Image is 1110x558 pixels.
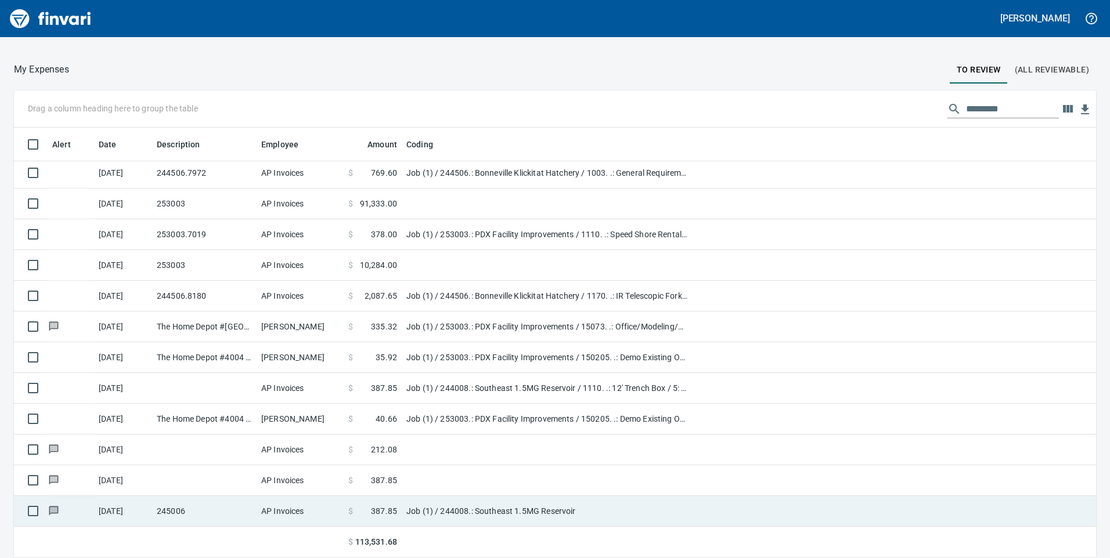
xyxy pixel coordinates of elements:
[1015,63,1089,77] span: (All Reviewable)
[52,137,71,151] span: Alert
[94,189,152,219] td: [DATE]
[7,5,94,32] img: Finvari
[257,219,344,250] td: AP Invoices
[257,189,344,219] td: AP Invoices
[261,137,298,151] span: Employee
[348,198,353,209] span: $
[367,137,397,151] span: Amount
[94,281,152,311] td: [DATE]
[348,290,353,302] span: $
[157,137,215,151] span: Description
[1059,100,1076,118] button: Choose columns to display
[94,250,152,281] td: [DATE]
[94,404,152,434] td: [DATE]
[376,413,397,425] span: 40.66
[14,63,69,77] nav: breadcrumb
[371,229,397,240] span: 378.00
[402,311,692,342] td: Job (1) / 253003.: PDX Facility Improvements / 15073. .: Office/Modeling/DTM / 5: Other
[94,496,152,527] td: [DATE]
[348,229,353,240] span: $
[360,198,397,209] span: 91,333.00
[371,321,397,332] span: 335.32
[257,465,344,496] td: AP Invoices
[402,219,692,250] td: Job (1) / 253003.: PDX Facility Improvements / 1110. .: Speed Shore Rental (ea) / 5: Other
[152,496,257,527] td: 245006
[355,536,397,548] span: 113,531.68
[365,290,397,302] span: 2,087.65
[14,63,69,77] p: My Expenses
[348,536,353,548] span: $
[257,250,344,281] td: AP Invoices
[257,373,344,404] td: AP Invoices
[99,137,132,151] span: Date
[371,474,397,486] span: 387.85
[348,352,353,363] span: $
[348,259,353,271] span: $
[257,342,344,373] td: [PERSON_NAME]
[348,167,353,179] span: $
[352,137,397,151] span: Amount
[152,250,257,281] td: 253003
[257,434,344,465] td: AP Invoices
[348,444,353,455] span: $
[1076,101,1094,118] button: Download Table
[371,382,397,394] span: 387.85
[48,507,60,514] span: Has messages
[257,158,344,189] td: AP Invoices
[257,311,344,342] td: [PERSON_NAME]
[152,189,257,219] td: 253003
[957,63,1001,77] span: To Review
[348,321,353,332] span: $
[402,281,692,311] td: Job (1) / 244506.: Bonneville Klickitat Hatchery / 1170. .: IR Telescopic Forklift 10K / 5: Other
[94,311,152,342] td: [DATE]
[402,373,692,404] td: Job (1) / 244008.: Southeast 1.5MG Reservoir / 1110. .: 12' Trench Box / 5: Other
[152,311,257,342] td: The Home Depot #[GEOGRAPHIC_DATA]
[348,505,353,517] span: $
[94,158,152,189] td: [DATE]
[94,342,152,373] td: [DATE]
[94,373,152,404] td: [DATE]
[997,9,1073,27] button: [PERSON_NAME]
[152,342,257,373] td: The Home Depot #4004 [GEOGRAPHIC_DATA] OR
[152,219,257,250] td: 253003.7019
[152,281,257,311] td: 244506.8180
[402,158,692,189] td: Job (1) / 244506.: Bonneville Klickitat Hatchery / 1003. .: General Requirements / 5: Other
[402,404,692,434] td: Job (1) / 253003.: PDX Facility Improvements / 150205. .: Demo Existing Ops Trailer / 5: Other
[371,505,397,517] span: 387.85
[52,137,86,151] span: Alert
[48,476,60,484] span: Has messages
[402,496,692,527] td: Job (1) / 244008.: Southeast 1.5MG Reservoir
[348,474,353,486] span: $
[257,281,344,311] td: AP Invoices
[48,323,60,330] span: Has messages
[406,137,433,151] span: Coding
[99,137,117,151] span: Date
[257,404,344,434] td: [PERSON_NAME]
[152,404,257,434] td: The Home Depot #4004 [GEOGRAPHIC_DATA] OR
[257,496,344,527] td: AP Invoices
[1000,12,1070,24] h5: [PERSON_NAME]
[94,434,152,465] td: [DATE]
[157,137,200,151] span: Description
[376,352,397,363] span: 35.92
[406,137,448,151] span: Coding
[94,465,152,496] td: [DATE]
[348,413,353,425] span: $
[152,158,257,189] td: 244506.7972
[348,382,353,394] span: $
[261,137,313,151] span: Employee
[48,445,60,453] span: Has messages
[371,167,397,179] span: 769.60
[371,444,397,455] span: 212.08
[94,219,152,250] td: [DATE]
[360,259,397,271] span: 10,284.00
[28,103,198,114] p: Drag a column heading here to group the table
[402,342,692,373] td: Job (1) / 253003.: PDX Facility Improvements / 150205. .: Demo Existing Ops Trailer / 5: Other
